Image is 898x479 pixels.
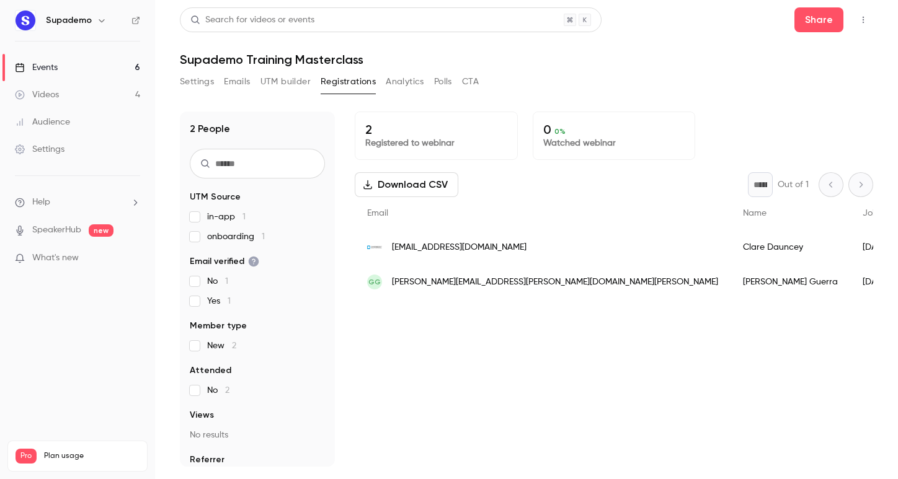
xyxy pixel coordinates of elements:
[190,14,314,27] div: Search for videos or events
[190,364,231,377] span: Attended
[260,72,311,92] button: UTM builder
[15,89,59,101] div: Videos
[190,429,325,441] p: No results
[190,121,230,136] h1: 2 People
[554,127,566,136] span: 0 %
[44,451,140,461] span: Plan usage
[242,213,246,221] span: 1
[232,341,236,350] span: 2
[225,386,229,395] span: 2
[224,72,250,92] button: Emails
[228,297,231,305] span: 1
[543,122,685,137] p: 0
[367,240,382,255] img: cardmedic.com
[367,209,388,218] span: Email
[262,232,265,241] span: 1
[207,211,246,223] span: in-app
[731,265,850,299] div: [PERSON_NAME] Guerra
[207,231,265,243] span: onboarding
[46,14,92,27] h6: Supademo
[15,143,64,156] div: Settings
[365,122,507,137] p: 2
[190,320,247,332] span: Member type
[355,172,458,197] button: Download CSV
[190,454,225,466] span: Referrer
[16,11,35,30] img: Supademo
[368,276,381,288] span: GG
[225,277,228,286] span: 1
[180,52,873,67] h1: Supademo Training Masterclass
[794,7,843,32] button: Share
[743,209,767,218] span: Name
[543,137,685,149] p: Watched webinar
[321,72,376,92] button: Registrations
[32,196,50,209] span: Help
[180,72,214,92] button: Settings
[392,241,527,254] span: [EMAIL_ADDRESS][DOMAIN_NAME]
[207,340,236,352] span: New
[731,230,850,265] div: Clare Dauncey
[462,72,479,92] button: CTA
[16,449,37,464] span: Pro
[15,61,58,74] div: Events
[190,409,214,421] span: Views
[207,384,229,397] span: No
[778,178,809,191] p: Out of 1
[365,137,507,149] p: Registered to webinar
[125,253,140,264] iframe: Noticeable Trigger
[15,116,70,128] div: Audience
[190,255,259,268] span: Email verified
[190,191,241,203] span: UTM Source
[89,224,113,237] span: new
[207,275,228,288] span: No
[32,224,81,237] a: SpeakerHub
[207,295,231,307] span: Yes
[32,252,79,265] span: What's new
[392,276,718,289] span: [PERSON_NAME][EMAIL_ADDRESS][PERSON_NAME][DOMAIN_NAME][PERSON_NAME]
[15,196,140,209] li: help-dropdown-opener
[386,72,424,92] button: Analytics
[434,72,452,92] button: Polls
